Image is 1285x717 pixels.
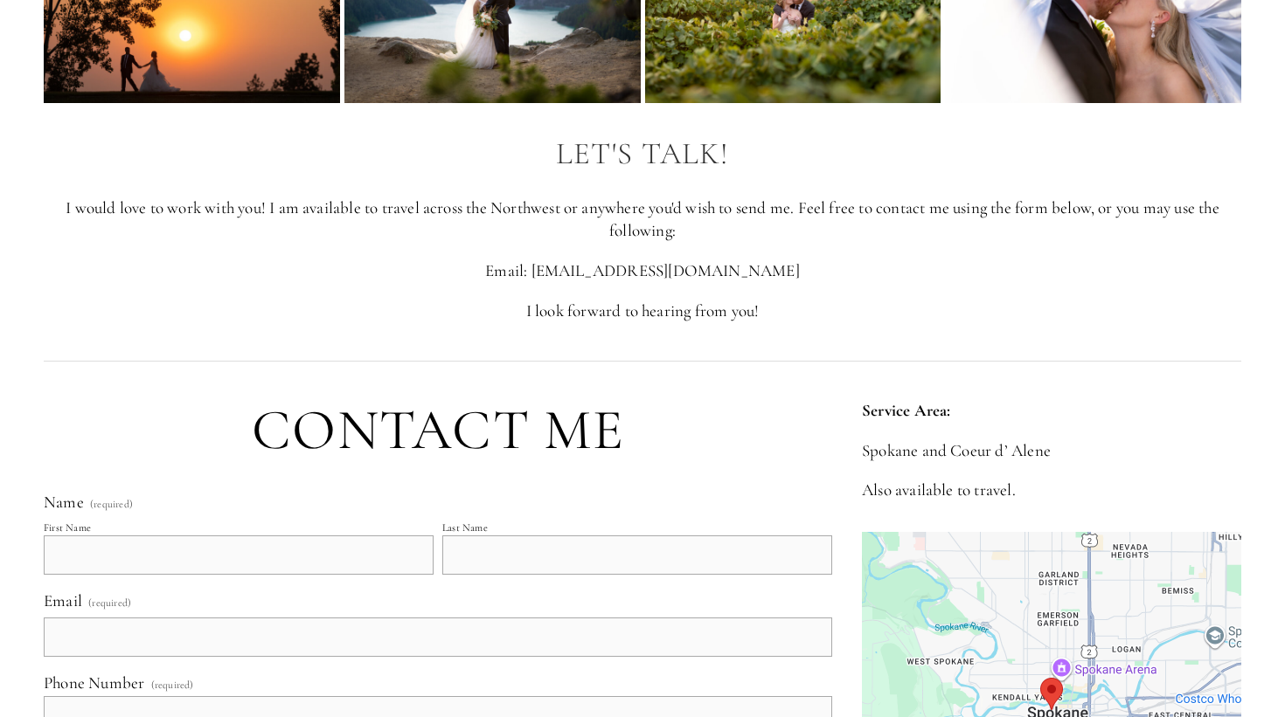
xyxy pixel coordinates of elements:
span: (required) [151,679,194,690]
p: Also available to travel. [862,479,1241,502]
p: Email: [EMAIL_ADDRESS][DOMAIN_NAME] [44,259,1241,283]
span: Phone Number [44,672,144,693]
span: (required) [88,591,131,614]
strong: Service Area: [862,400,950,420]
p: I would love to work with you! I am available to travel across the Northwest or anywhere you'd wi... [44,196,1241,243]
span: (required) [90,499,133,509]
p: I look forward to hearing from you! [44,300,1241,323]
p: Spokane and Coeur d’ Alene [862,439,1241,463]
h1: Contact Me [44,399,832,462]
h2: Let's Talk! [44,137,1241,171]
div: Zach Nichols Photography Spokane, United States [1040,678,1063,710]
span: Email [44,590,82,610]
div: First Name [44,521,91,534]
div: Last Name [442,521,488,534]
span: Name [44,492,84,512]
